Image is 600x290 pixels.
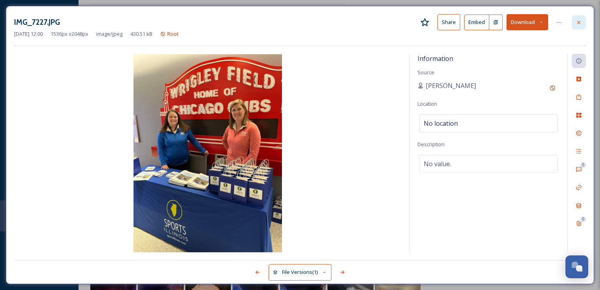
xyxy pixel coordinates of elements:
span: [PERSON_NAME] [426,81,476,90]
span: Location [417,100,437,107]
span: 430.51 kB [130,30,152,38]
span: image/jpeg [96,30,123,38]
span: Information [417,54,453,63]
div: 0 [580,162,586,168]
span: [DATE] 12:00 [14,30,43,38]
h3: IMG_7227.JPG [14,17,60,28]
button: Share [437,14,460,30]
div: 0 [580,217,586,222]
span: Description [417,141,445,148]
span: Root [167,30,179,37]
span: No location [424,119,458,128]
button: Embed [464,15,489,30]
button: Open Chat [565,255,588,278]
img: IMG_7227.JPG [14,54,401,252]
span: No value. [424,159,451,169]
button: Download [507,14,548,30]
button: File Versions(1) [269,264,331,280]
span: 1536 px x 2048 px [51,30,88,38]
span: Source [417,69,434,76]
